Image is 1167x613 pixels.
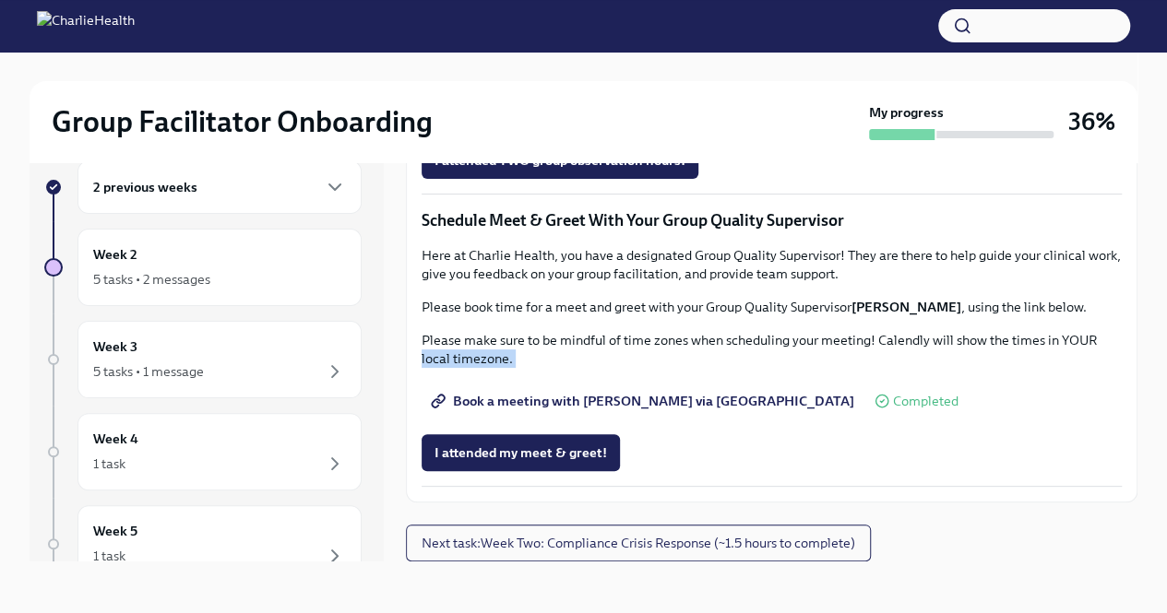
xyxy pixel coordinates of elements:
h6: 2 previous weeks [93,177,197,197]
div: 5 tasks • 2 messages [93,270,210,289]
h6: Week 2 [93,244,137,265]
span: Book a meeting with [PERSON_NAME] via [GEOGRAPHIC_DATA] [435,392,854,410]
a: Week 51 task [44,505,362,583]
a: Week 25 tasks • 2 messages [44,229,362,306]
span: Completed [893,395,959,408]
h3: 36% [1068,105,1115,138]
p: Please make sure to be mindful of time zones when scheduling your meeting! Calendly will show the... [422,331,1122,368]
button: Next task:Week Two: Compliance Crisis Response (~1.5 hours to complete) [406,525,871,561]
h2: Group Facilitator Onboarding [52,103,433,140]
a: Book a meeting with [PERSON_NAME] via [GEOGRAPHIC_DATA] [422,383,867,419]
img: CharlieHealth [37,11,135,41]
span: Next task : Week Two: Compliance Crisis Response (~1.5 hours to complete) [422,534,855,552]
h6: Week 5 [93,521,137,541]
div: 2 previous weeks [77,160,362,214]
p: Schedule Meet & Greet With Your Group Quality Supervisor [422,209,1122,231]
strong: [PERSON_NAME] [851,299,961,315]
p: Please book time for a meet and greet with your Group Quality Supervisor , using the link below. [422,298,1122,316]
div: 5 tasks • 1 message [93,362,204,381]
span: I attended my meet & greet! [435,443,607,462]
div: 1 task [93,454,125,473]
p: Here at Charlie Health, you have a designated Group Quality Supervisor! They are there to help gu... [422,246,1122,283]
strong: My progress [869,103,944,122]
a: Week 35 tasks • 1 message [44,321,362,398]
h6: Week 4 [93,429,138,449]
div: 1 task [93,547,125,565]
h6: Week 3 [93,336,137,357]
a: Week 41 task [44,413,362,490]
button: I attended my meet & greet! [422,434,620,471]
